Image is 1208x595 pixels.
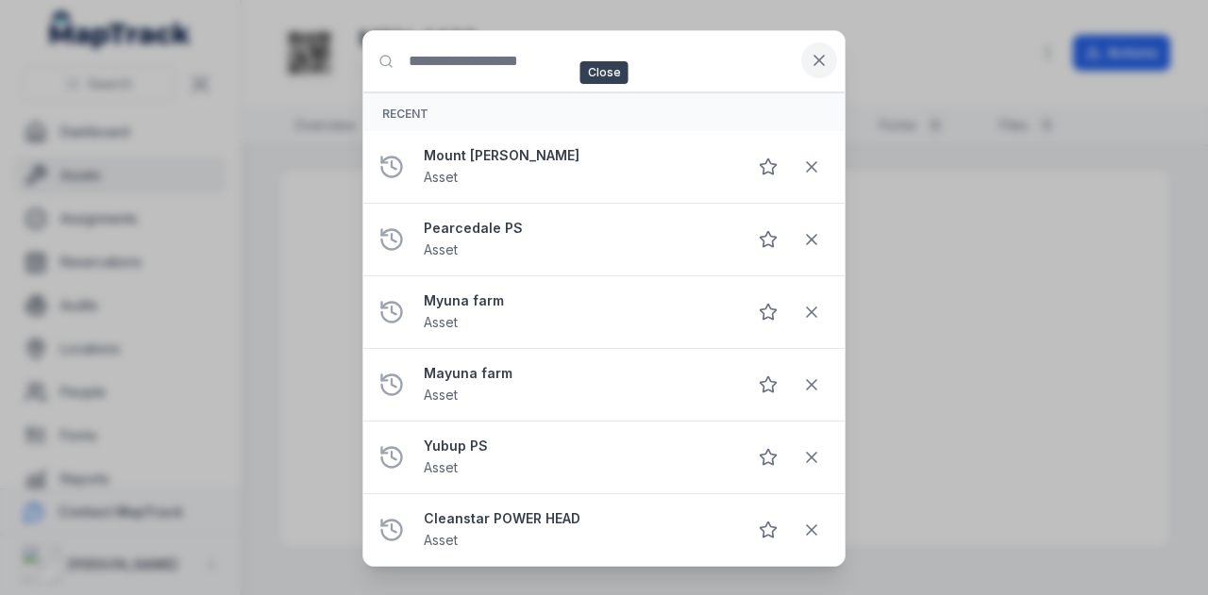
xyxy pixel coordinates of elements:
a: Mayuna farmAsset [424,364,731,405]
span: Recent [382,107,428,121]
a: Myuna farmAsset [424,291,731,333]
span: Asset [424,241,458,257]
strong: Mount [PERSON_NAME] [424,146,731,165]
span: Close [580,61,629,84]
span: Asset [424,387,458,403]
a: Yubup PSAsset [424,437,731,478]
strong: Mayuna farm [424,364,731,383]
a: Cleanstar POWER HEADAsset [424,509,731,551]
strong: Yubup PS [424,437,731,455]
a: Mount [PERSON_NAME]Asset [424,146,731,188]
a: Pearcedale PSAsset [424,219,731,260]
strong: Cleanstar POWER HEAD [424,509,731,528]
strong: Myuna farm [424,291,731,310]
span: Asset [424,459,458,475]
span: Asset [424,169,458,185]
span: Asset [424,532,458,548]
strong: Pearcedale PS [424,219,731,238]
span: Asset [424,314,458,330]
